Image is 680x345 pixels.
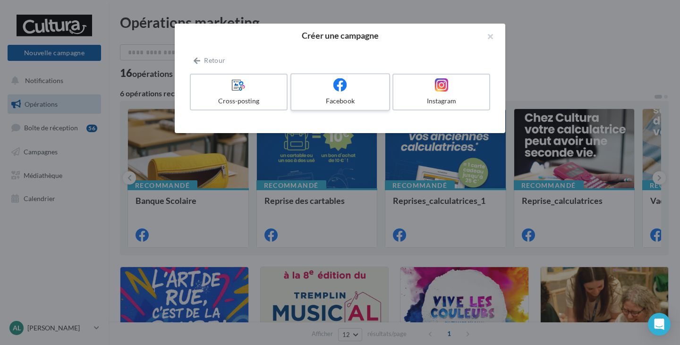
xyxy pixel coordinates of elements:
[190,55,229,66] button: Retour
[190,31,490,40] h2: Créer une campagne
[295,96,385,106] div: Facebook
[397,96,485,106] div: Instagram
[648,313,671,336] div: Open Intercom Messenger
[195,96,283,106] div: Cross-posting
